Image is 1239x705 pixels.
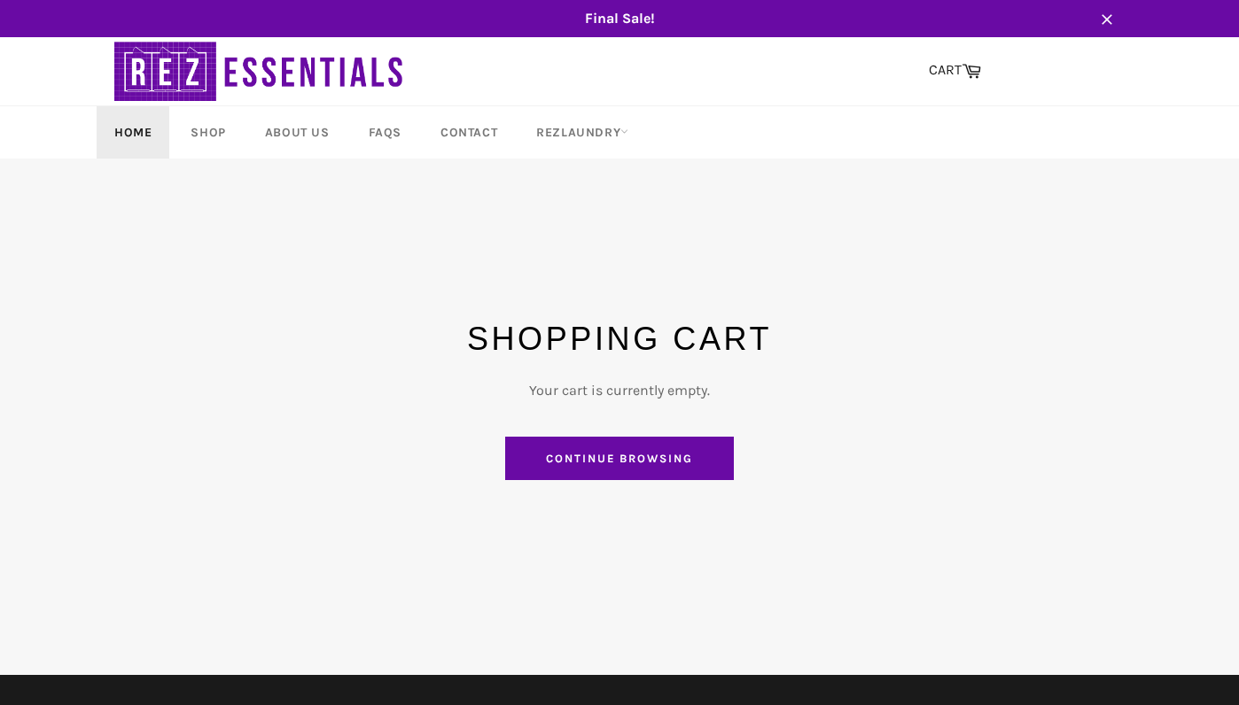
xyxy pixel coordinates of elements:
a: About Us [247,106,347,159]
span: Final Sale! [97,9,1142,28]
a: Contact [423,106,515,159]
a: Shop [173,106,243,159]
p: Your cart is currently empty. [114,381,1125,400]
a: FAQs [351,106,419,159]
a: Continue browsing [505,437,734,481]
h1: Shopping Cart [114,317,1125,361]
img: RezEssentials [114,37,407,105]
a: CART [920,52,990,89]
a: Home [97,106,169,159]
a: RezLaundry [518,106,646,159]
